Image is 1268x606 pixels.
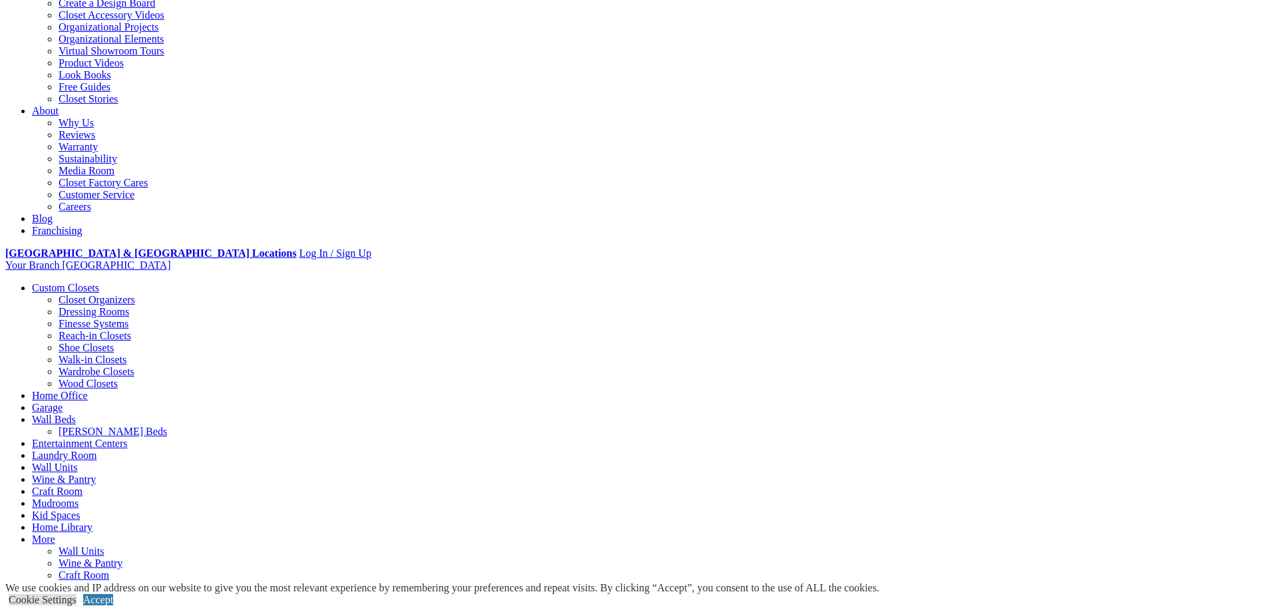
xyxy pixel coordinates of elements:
a: Garage [32,402,63,413]
a: Your Branch [GEOGRAPHIC_DATA] [5,259,171,271]
a: Walk-in Closets [59,354,126,365]
a: Craft Room [32,486,83,497]
a: Blog [32,213,53,224]
a: Media Room [59,165,114,176]
a: Wine & Pantry [32,474,96,485]
a: Shoe Closets [59,342,114,353]
a: Closet Accessory Videos [59,9,164,21]
a: Custom Closets [32,282,99,293]
a: Mudrooms [32,498,79,509]
a: Reach-in Closets [59,330,131,341]
a: Laundry Room [32,450,97,461]
a: Warranty [59,141,98,152]
span: [GEOGRAPHIC_DATA] [62,259,170,271]
a: Sustainability [59,153,117,164]
a: Reviews [59,129,95,140]
a: Closet Stories [59,93,118,104]
a: Wall Beds [32,414,76,425]
a: Closet Organizers [59,294,135,305]
a: Virtual Showroom Tours [59,45,164,57]
a: Organizational Elements [59,33,164,45]
a: Home Library [32,522,93,533]
a: Wine & Pantry [59,557,122,569]
a: Cookie Settings [9,594,77,605]
a: Look Books [59,69,111,80]
a: Finesse Systems [59,318,128,329]
span: Your Branch [5,259,59,271]
a: [PERSON_NAME] Beds [59,426,167,437]
a: Why Us [59,117,94,128]
a: Kid Spaces [32,510,80,521]
a: About [32,105,59,116]
a: Closet Factory Cares [59,177,148,188]
a: Wardrobe Closets [59,366,134,377]
a: Mudrooms [59,581,105,593]
a: Franchising [32,225,83,236]
a: More menu text will display only on big screen [32,533,55,545]
a: Log In / Sign Up [299,247,371,259]
a: [GEOGRAPHIC_DATA] & [GEOGRAPHIC_DATA] Locations [5,247,296,259]
a: Home Office [32,390,88,401]
a: Wall Units [32,462,77,473]
a: Product Videos [59,57,124,69]
a: Careers [59,201,91,212]
a: Dressing Rooms [59,306,129,317]
a: Entertainment Centers [32,438,128,449]
a: Free Guides [59,81,110,92]
a: Wall Units [59,545,104,557]
a: Organizational Projects [59,21,158,33]
a: Craft Room [59,569,109,581]
a: Customer Service [59,189,134,200]
div: We use cookies and IP address on our website to give you the most relevant experience by remember... [5,582,879,594]
a: Accept [83,594,113,605]
a: Wood Closets [59,378,118,389]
